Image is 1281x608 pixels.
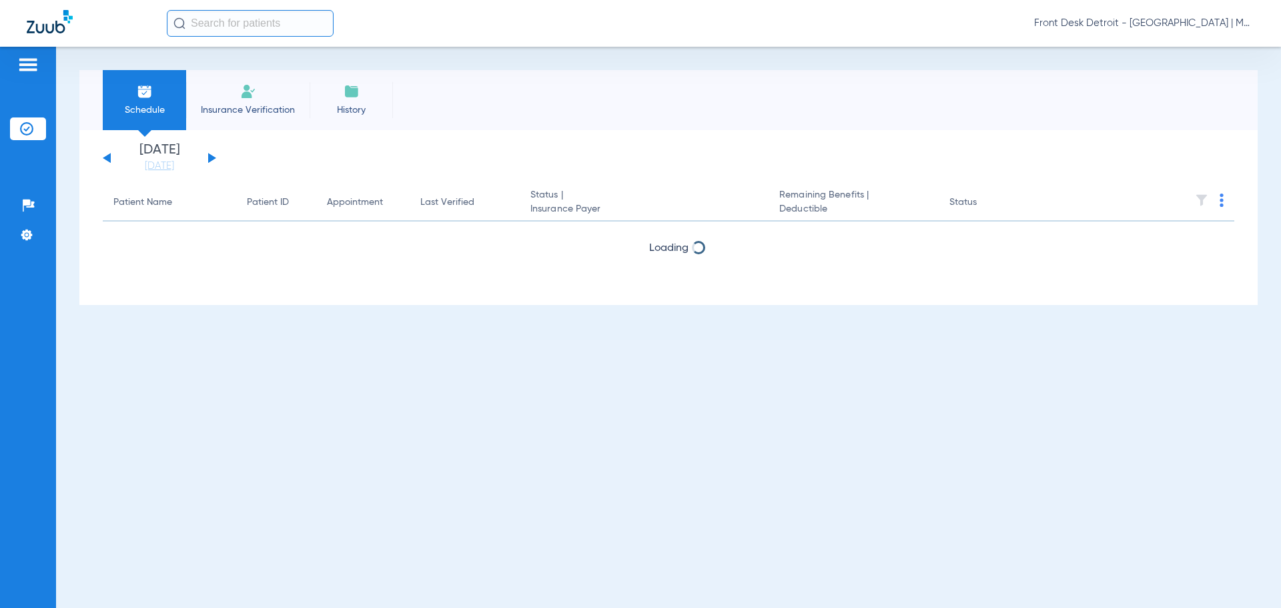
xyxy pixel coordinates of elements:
[173,17,185,29] img: Search Icon
[420,196,474,210] div: Last Verified
[1220,194,1224,207] img: group-dot-blue.svg
[327,196,399,210] div: Appointment
[119,143,199,173] li: [DATE]
[247,196,306,210] div: Patient ID
[119,160,199,173] a: [DATE]
[779,202,927,216] span: Deductible
[196,103,300,117] span: Insurance Verification
[240,83,256,99] img: Manual Insurance Verification
[113,196,172,210] div: Patient Name
[113,103,176,117] span: Schedule
[137,83,153,99] img: Schedule
[520,184,769,222] th: Status |
[420,196,509,210] div: Last Verified
[320,103,383,117] span: History
[939,184,1029,222] th: Status
[247,196,289,210] div: Patient ID
[649,243,689,254] span: Loading
[1195,194,1208,207] img: filter.svg
[344,83,360,99] img: History
[167,10,334,37] input: Search for patients
[327,196,383,210] div: Appointment
[17,57,39,73] img: hamburger-icon
[27,10,73,33] img: Zuub Logo
[1034,17,1254,30] span: Front Desk Detroit - [GEOGRAPHIC_DATA] | My Community Dental Centers
[769,184,938,222] th: Remaining Benefits |
[530,202,758,216] span: Insurance Payer
[113,196,226,210] div: Patient Name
